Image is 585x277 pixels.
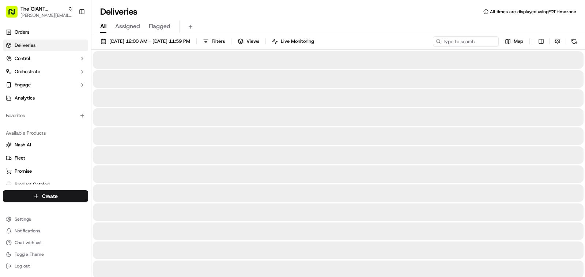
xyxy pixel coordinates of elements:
[15,251,44,257] span: Toggle Theme
[6,142,85,148] a: Nash AI
[15,142,31,148] span: Nash AI
[3,92,88,104] a: Analytics
[15,216,31,222] span: Settings
[3,139,88,151] button: Nash AI
[3,249,88,259] button: Toggle Theme
[115,22,140,31] span: Assigned
[100,22,106,31] span: All
[200,36,228,46] button: Filters
[109,38,190,45] span: [DATE] 12:00 AM - [DATE] 11:59 PM
[15,168,32,175] span: Promise
[281,38,314,45] span: Live Monitoring
[6,181,85,188] a: Product Catalog
[3,179,88,190] button: Product Catalog
[3,152,88,164] button: Fleet
[3,165,88,177] button: Promise
[234,36,263,46] button: Views
[15,228,40,234] span: Notifications
[15,55,30,62] span: Control
[490,9,576,15] span: All times are displayed using EDT timezone
[569,36,579,46] button: Refresh
[3,261,88,271] button: Log out
[3,110,88,121] div: Favorites
[20,12,73,18] button: [PERSON_NAME][EMAIL_ADDRESS][DOMAIN_NAME]
[3,214,88,224] button: Settings
[3,79,88,91] button: Engage
[3,226,88,236] button: Notifications
[20,5,65,12] button: The GIANT Company
[15,155,25,161] span: Fleet
[3,3,76,20] button: The GIANT Company[PERSON_NAME][EMAIL_ADDRESS][DOMAIN_NAME]
[149,22,170,31] span: Flagged
[15,29,29,35] span: Orders
[15,82,31,88] span: Engage
[15,240,41,246] span: Chat with us!
[3,66,88,78] button: Orchestrate
[514,38,523,45] span: Map
[15,263,30,269] span: Log out
[502,36,526,46] button: Map
[3,237,88,248] button: Chat with us!
[3,190,88,202] button: Create
[6,155,85,161] a: Fleet
[42,192,58,200] span: Create
[3,127,88,139] div: Available Products
[433,36,499,46] input: Type to search
[3,53,88,64] button: Control
[15,181,50,188] span: Product Catalog
[3,40,88,51] a: Deliveries
[3,26,88,38] a: Orders
[212,38,225,45] span: Filters
[100,6,137,18] h1: Deliveries
[15,68,40,75] span: Orchestrate
[15,42,35,49] span: Deliveries
[269,36,317,46] button: Live Monitoring
[15,95,35,101] span: Analytics
[246,38,259,45] span: Views
[97,36,193,46] button: [DATE] 12:00 AM - [DATE] 11:59 PM
[6,168,85,175] a: Promise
